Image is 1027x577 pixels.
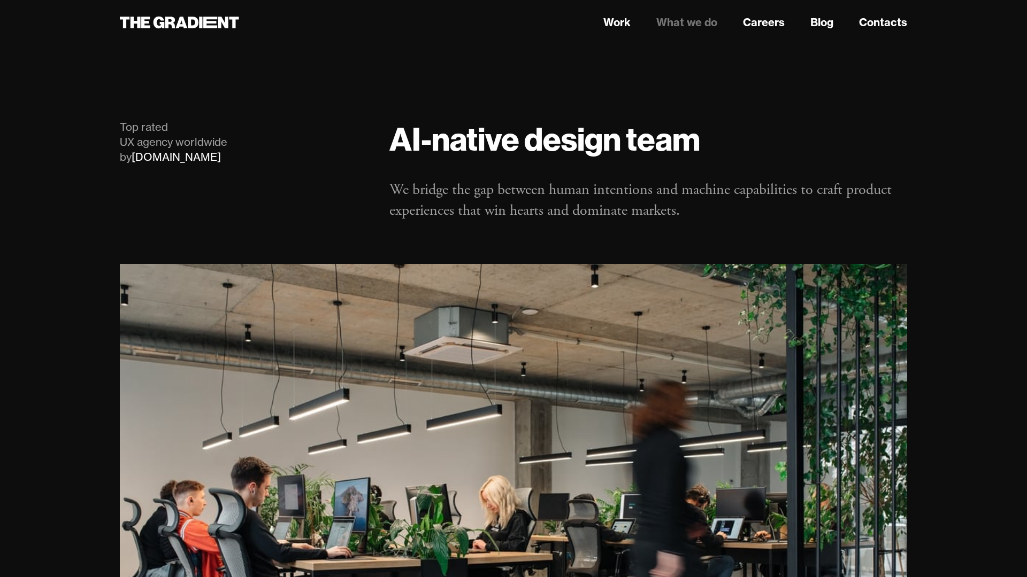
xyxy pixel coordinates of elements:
[859,14,907,30] a: Contacts
[132,150,221,163] a: [DOMAIN_NAME]
[120,120,368,165] div: Top rated UX agency worldwide by
[656,14,717,30] a: What we do
[603,14,631,30] a: Work
[810,14,833,30] a: Blog
[389,120,907,158] h1: AI-native design team
[389,180,907,221] p: We bridge the gap between human intentions and machine capabilities to craft product experiences ...
[743,14,785,30] a: Careers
